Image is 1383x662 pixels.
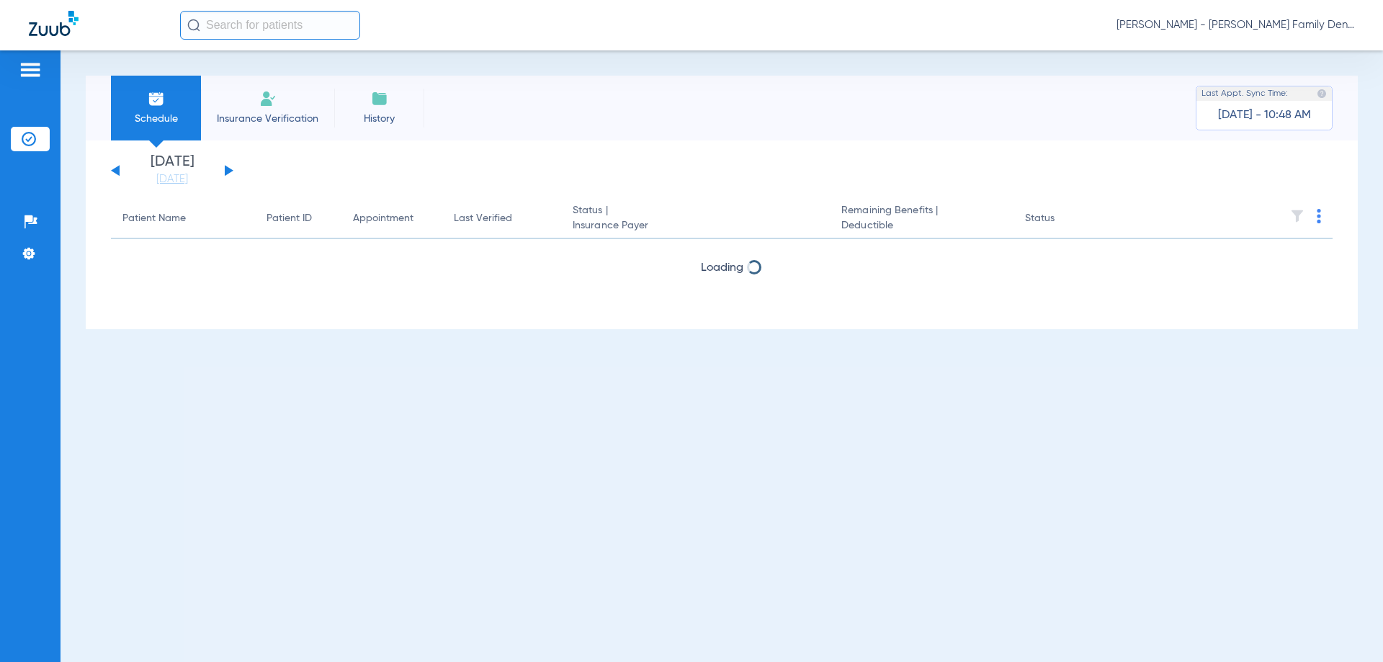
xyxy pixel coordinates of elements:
img: hamburger-icon [19,61,42,79]
li: [DATE] [129,155,215,187]
span: Last Appt. Sync Time: [1201,86,1288,101]
span: [DATE] - 10:48 AM [1218,108,1311,122]
img: Zuub Logo [29,11,79,36]
img: filter.svg [1290,209,1304,223]
span: Loading [701,262,743,274]
img: History [371,90,388,107]
img: Schedule [148,90,165,107]
div: Patient Name [122,211,243,226]
div: Last Verified [454,211,550,226]
div: Patient Name [122,211,186,226]
span: History [345,112,413,126]
div: Patient ID [267,211,330,226]
span: [PERSON_NAME] - [PERSON_NAME] Family Dentistry [1116,18,1354,32]
img: group-dot-blue.svg [1317,209,1321,223]
img: last sync help info [1317,89,1327,99]
div: Patient ID [267,211,312,226]
img: Search Icon [187,19,200,32]
span: Insurance Verification [212,112,323,126]
span: Insurance Payer [573,218,818,233]
th: Status | [561,199,830,239]
a: [DATE] [129,172,215,187]
input: Search for patients [180,11,360,40]
div: Last Verified [454,211,512,226]
img: Manual Insurance Verification [259,90,277,107]
div: Appointment [353,211,413,226]
th: Status [1013,199,1111,239]
div: Appointment [353,211,431,226]
th: Remaining Benefits | [830,199,1013,239]
span: Deductible [841,218,1001,233]
span: Schedule [122,112,190,126]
